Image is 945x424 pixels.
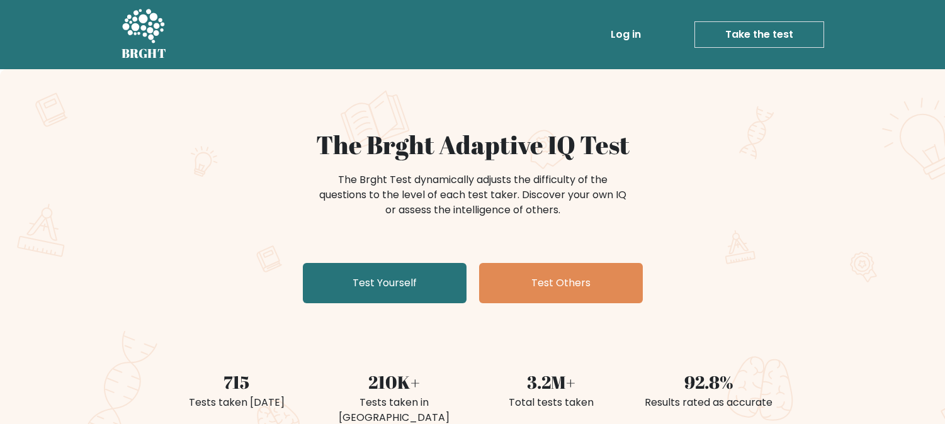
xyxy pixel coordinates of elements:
div: Total tests taken [480,395,623,410]
div: Results rated as accurate [638,395,780,410]
div: 715 [166,369,308,395]
h1: The Brght Adaptive IQ Test [166,130,780,160]
h5: BRGHT [122,46,167,61]
div: 3.2M+ [480,369,623,395]
a: Test Yourself [303,263,467,303]
div: The Brght Test dynamically adjusts the difficulty of the questions to the level of each test take... [315,172,630,218]
div: Tests taken [DATE] [166,395,308,410]
div: 92.8% [638,369,780,395]
div: 210K+ [323,369,465,395]
a: Log in [606,22,646,47]
a: Take the test [694,21,824,48]
a: Test Others [479,263,643,303]
a: BRGHT [122,5,167,64]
